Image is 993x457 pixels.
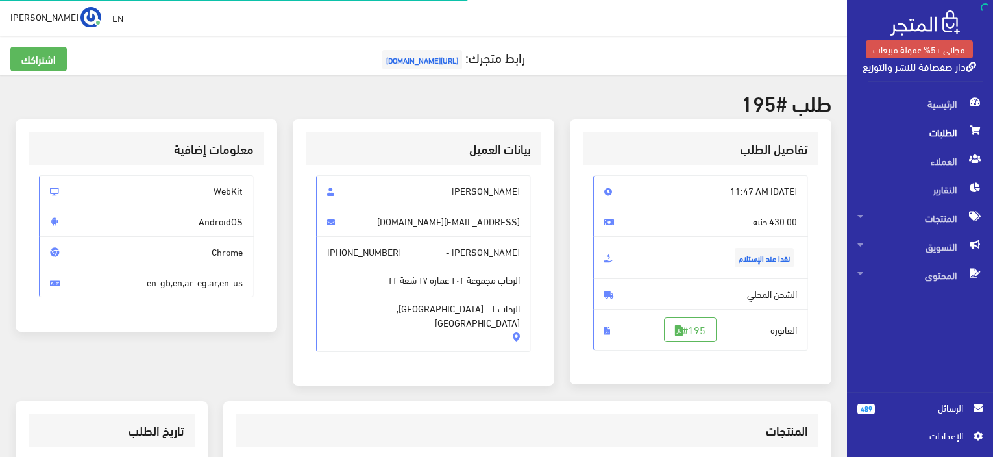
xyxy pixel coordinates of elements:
[10,8,79,25] span: [PERSON_NAME]
[866,40,973,58] a: مجاني +5% عمولة مبيعات
[107,6,129,30] a: EN
[857,404,875,414] span: 489
[857,118,983,147] span: الطلبات
[890,10,960,36] img: .
[847,90,993,118] a: الرئيسية
[10,6,101,27] a: ... [PERSON_NAME]
[16,91,831,114] h2: طلب #195
[847,204,993,232] a: المنتجات
[857,204,983,232] span: المنتجات
[593,175,808,206] span: [DATE] 11:47 AM
[857,401,983,428] a: 489 الرسائل
[847,118,993,147] a: الطلبات
[112,10,123,26] u: EN
[80,7,101,28] img: ...
[847,147,993,175] a: العملاء
[857,175,983,204] span: التقارير
[316,143,531,155] h3: بيانات العميل
[39,267,254,298] span: en-gb,en,ar-eg,ar,en-us
[664,317,717,342] a: #195
[593,309,808,351] span: الفاتورة
[735,248,794,267] span: نقدا عند الإستلام
[857,90,983,118] span: الرئيسية
[379,45,525,69] a: رابط متجرك:[URL][DOMAIN_NAME]
[593,278,808,310] span: الشحن المحلي
[39,236,254,267] span: Chrome
[857,147,983,175] span: العملاء
[316,236,531,352] span: [PERSON_NAME] -
[593,206,808,237] span: 430.00 جنيه
[39,425,184,437] h3: تاريخ الطلب
[327,245,401,259] span: [PHONE_NUMBER]
[857,232,983,261] span: التسويق
[847,175,993,204] a: التقارير
[10,47,67,71] a: اشتراكك
[857,261,983,290] span: المحتوى
[868,428,962,443] span: اﻹعدادات
[247,425,808,437] h3: المنتجات
[885,401,963,415] span: الرسائل
[847,261,993,290] a: المحتوى
[857,428,983,449] a: اﻹعدادات
[863,56,976,75] a: دار صفصافة للنشر والتوزيع
[316,175,531,206] span: [PERSON_NAME]
[316,206,531,237] span: [EMAIL_ADDRESS][DOMAIN_NAME]
[39,143,254,155] h3: معلومات إضافية
[382,50,462,69] span: [URL][DOMAIN_NAME]
[327,259,520,330] span: الرحاب مجموعة ١٠٢ عمارة ١٧ شقة ٢٢ الرحاب ١ - [GEOGRAPHIC_DATA], [GEOGRAPHIC_DATA]
[39,175,254,206] span: WebKit
[39,206,254,237] span: AndroidOS
[593,143,808,155] h3: تفاصيل الطلب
